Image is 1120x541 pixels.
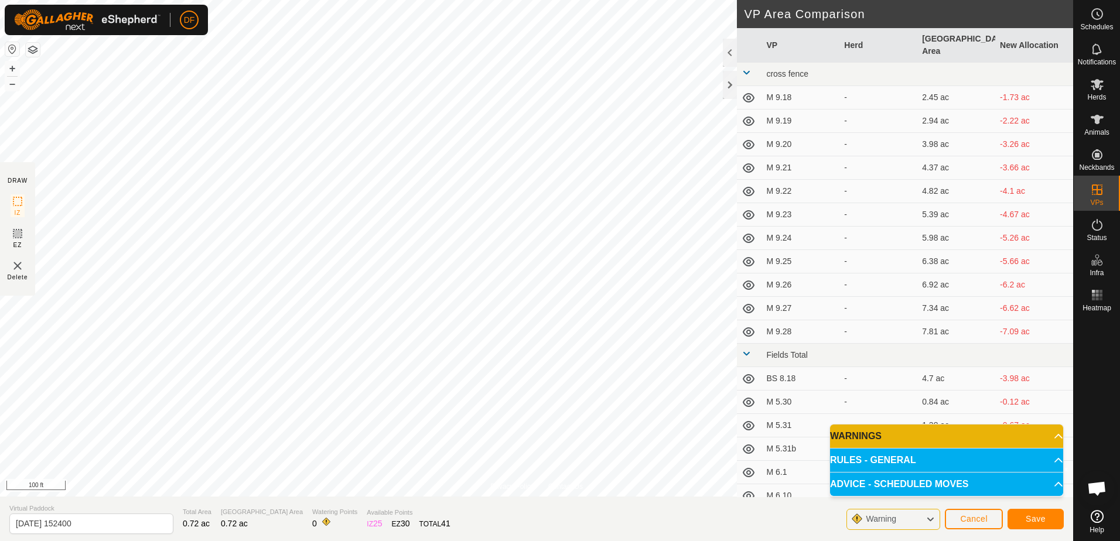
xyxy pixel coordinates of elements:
p-accordion-header: WARNINGS [830,424,1063,448]
span: 30 [401,519,410,528]
a: Privacy Policy [490,481,534,492]
td: -6.62 ac [995,297,1073,320]
td: -3.26 ac [995,133,1073,156]
td: 7.34 ac [917,297,995,320]
td: 2.45 ac [917,86,995,109]
span: 0.72 ac [183,519,210,528]
button: Reset Map [5,42,19,56]
td: M 9.21 [762,156,839,180]
div: - [844,162,913,174]
button: Map Layers [26,43,40,57]
td: -6.2 ac [995,273,1073,297]
span: Neckbands [1079,164,1114,171]
span: RULES - GENERAL [830,456,916,465]
div: - [844,208,913,221]
div: - [844,232,913,244]
span: IZ [15,208,21,217]
td: 6.38 ac [917,250,995,273]
td: M 9.28 [762,320,839,344]
div: - [844,115,913,127]
span: Heatmap [1083,304,1111,311]
td: M 9.27 [762,297,839,320]
span: Warning [866,514,896,523]
td: -5.66 ac [995,250,1073,273]
div: IZ [367,518,382,530]
button: – [5,77,19,91]
span: Schedules [1080,23,1113,30]
td: M 6.1 [762,461,839,484]
div: - [844,91,913,104]
span: 0.72 ac [221,519,248,528]
td: M 9.20 [762,133,839,156]
span: ADVICE - SCHEDULED MOVES [830,480,968,489]
a: Help [1074,505,1120,538]
td: BS 8.18 [762,367,839,391]
td: M 9.23 [762,203,839,227]
th: [GEOGRAPHIC_DATA] Area [917,28,995,63]
span: Animals [1084,129,1109,136]
div: - [844,396,913,408]
div: TOTAL [419,518,450,530]
td: -4.1 ac [995,180,1073,203]
p-accordion-header: RULES - GENERAL [830,448,1063,472]
span: Help [1090,526,1104,533]
td: 6.92 ac [917,273,995,297]
span: Status [1087,234,1107,241]
td: 2.94 ac [917,109,995,133]
td: -0.67 ac [995,414,1073,437]
td: -7.09 ac [995,320,1073,344]
td: -1.73 ac [995,86,1073,109]
img: Gallagher Logo [14,9,161,30]
td: 3.98 ac [917,133,995,156]
span: Available Points [367,508,450,518]
td: 5.39 ac [917,203,995,227]
p-accordion-header: ADVICE - SCHEDULED MOVES [830,472,1063,496]
span: DF [184,14,195,26]
td: -5.26 ac [995,227,1073,250]
td: M 5.31b [762,437,839,461]
td: -3.98 ac [995,367,1073,391]
a: Contact Us [548,481,583,492]
td: M 9.25 [762,250,839,273]
td: M 9.24 [762,227,839,250]
td: M 9.19 [762,109,839,133]
span: cross fence [766,69,808,78]
span: 41 [441,519,450,528]
span: Save [1026,514,1046,523]
div: - [844,138,913,150]
td: 4.82 ac [917,180,995,203]
td: -2.22 ac [995,109,1073,133]
button: Cancel [945,509,1003,529]
span: Notifications [1078,59,1116,66]
td: 5.98 ac [917,227,995,250]
div: Open chat [1080,471,1115,506]
span: Cancel [960,514,988,523]
div: - [844,255,913,268]
td: 7.81 ac [917,320,995,344]
td: M 5.30 [762,391,839,414]
div: - [844,302,913,314]
span: Fields Total [766,350,808,359]
img: VP [11,259,25,273]
span: VPs [1090,199,1103,206]
div: - [844,185,913,197]
td: 1.38 ac [917,414,995,437]
td: M 9.22 [762,180,839,203]
span: Infra [1090,269,1104,276]
span: 0 [312,519,317,528]
div: EZ [392,518,410,530]
th: New Allocation [995,28,1073,63]
span: Total Area [183,507,211,517]
div: - [844,419,913,432]
td: -0.12 ac [995,391,1073,414]
th: VP [762,28,839,63]
td: M 5.31 [762,414,839,437]
td: M 6.10 [762,484,839,508]
span: 25 [373,519,383,528]
td: 4.7 ac [917,367,995,391]
td: M 9.26 [762,273,839,297]
span: Herds [1087,94,1106,101]
span: Watering Points [312,507,357,517]
td: 4.37 ac [917,156,995,180]
button: Save [1008,509,1064,529]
